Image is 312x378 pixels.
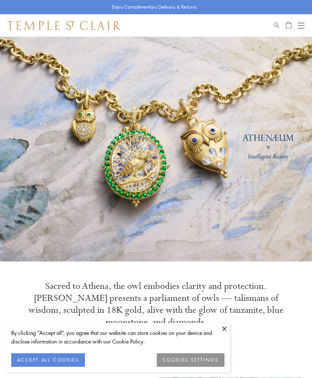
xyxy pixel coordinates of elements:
[157,353,224,367] button: COOKIES SETTINGS
[298,21,305,30] button: Open navigation
[22,280,290,328] p: Sacred to Athena, the owl embodies clarity and protection. [PERSON_NAME] presents a parliament of...
[274,21,279,30] a: Search
[11,353,85,367] button: ACCEPT ALL COOKIES
[7,21,120,30] img: Temple St. Clair
[11,329,224,346] div: By clicking “Accept all”, you agree that our website can store cookies on your device and disclos...
[286,21,291,30] a: Open Shopping Bag
[112,3,197,11] p: Enjoy Complimentary Delivery & Returns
